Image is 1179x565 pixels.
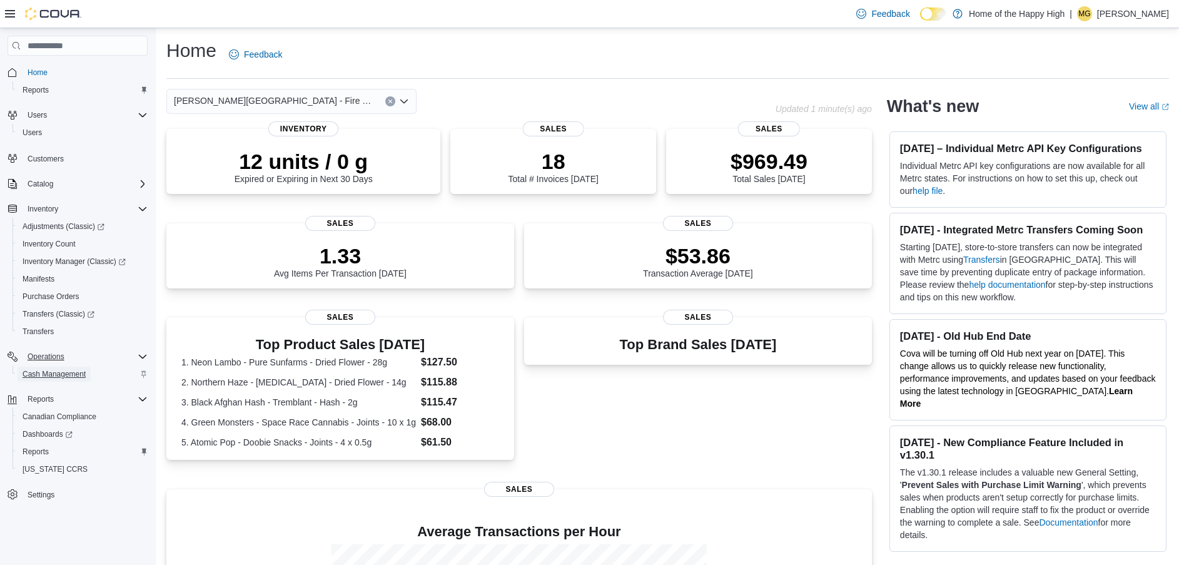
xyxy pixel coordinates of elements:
[181,337,499,352] h3: Top Product Sales [DATE]
[18,427,78,442] a: Dashboards
[274,243,407,268] p: 1.33
[18,367,91,382] a: Cash Management
[18,289,148,304] span: Purchase Orders
[23,85,49,95] span: Reports
[969,280,1045,290] a: help documentation
[23,429,73,439] span: Dashboards
[18,427,148,442] span: Dashboards
[18,289,84,304] a: Purchase Orders
[244,48,282,61] span: Feedback
[1097,6,1169,21] p: [PERSON_NAME]
[18,254,148,269] span: Inventory Manager (Classic)
[871,8,909,20] span: Feedback
[18,272,148,287] span: Manifests
[235,149,373,174] p: 12 units / 0 g
[643,243,753,268] p: $53.86
[28,179,53,189] span: Catalog
[23,151,69,166] a: Customers
[23,412,96,422] span: Canadian Compliance
[181,416,416,429] dt: 4. Green Monsters - Space Race Cannabis - Joints - 10 x 1g
[18,237,148,252] span: Inventory Count
[23,487,148,502] span: Settings
[887,96,979,116] h2: What's new
[23,464,88,474] span: [US_STATE] CCRS
[421,395,499,410] dd: $115.47
[28,352,64,362] span: Operations
[963,255,1000,265] a: Transfers
[851,1,914,26] a: Feedback
[13,124,153,141] button: Users
[13,461,153,478] button: [US_STATE] CCRS
[484,482,554,497] span: Sales
[181,376,416,389] dt: 2. Northern Haze - [MEDICAL_DATA] - Dried Flower - 14g
[23,487,59,502] a: Settings
[268,121,338,136] span: Inventory
[23,274,54,284] span: Manifests
[23,201,148,216] span: Inventory
[738,121,800,136] span: Sales
[305,310,375,325] span: Sales
[13,425,153,443] a: Dashboards
[23,447,49,457] span: Reports
[1078,6,1090,21] span: MG
[23,64,148,80] span: Home
[3,348,153,365] button: Operations
[18,83,54,98] a: Reports
[23,221,104,232] span: Adjustments (Classic)
[18,125,47,140] a: Users
[305,216,375,231] span: Sales
[23,176,148,191] span: Catalog
[23,349,148,364] span: Operations
[3,149,153,167] button: Customers
[28,68,48,78] span: Home
[23,108,148,123] span: Users
[1039,517,1098,527] a: Documentation
[900,466,1156,541] p: The v1.30.1 release includes a valuable new General Setting, ' ', which prevents sales when produ...
[399,96,409,106] button: Open list of options
[176,524,862,539] h4: Average Transactions per Hour
[643,243,753,278] div: Transaction Average [DATE]
[18,125,148,140] span: Users
[181,436,416,449] dt: 5. Atomic Pop - Doobie Snacks - Joints - 4 x 0.5g
[18,272,59,287] a: Manifests
[3,175,153,193] button: Catalog
[1077,6,1092,21] div: Melissa Granrud
[969,6,1065,21] p: Home of the Happy High
[900,241,1156,303] p: Starting [DATE], store-to-store transfers can now be integrated with Metrc using in [GEOGRAPHIC_D...
[421,415,499,430] dd: $68.00
[8,58,148,536] nav: Complex example
[23,369,86,379] span: Cash Management
[18,324,59,339] a: Transfers
[28,110,47,120] span: Users
[13,365,153,383] button: Cash Management
[18,237,81,252] a: Inventory Count
[28,204,58,214] span: Inventory
[13,408,153,425] button: Canadian Compliance
[18,307,99,322] a: Transfers (Classic)
[913,186,943,196] a: help file
[18,307,148,322] span: Transfers (Classic)
[181,396,416,409] dt: 3. Black Afghan Hash - Tremblant - Hash - 2g
[13,218,153,235] a: Adjustments (Classic)
[23,239,76,249] span: Inventory Count
[13,443,153,461] button: Reports
[18,324,148,339] span: Transfers
[920,8,946,21] input: Dark Mode
[23,327,54,337] span: Transfers
[13,323,153,340] button: Transfers
[23,176,58,191] button: Catalog
[18,409,148,424] span: Canadian Compliance
[23,201,63,216] button: Inventory
[181,356,416,369] dt: 1. Neon Lambo - Pure Sunfarms - Dried Flower - 28g
[28,490,54,500] span: Settings
[1070,6,1072,21] p: |
[28,154,64,164] span: Customers
[18,444,54,459] a: Reports
[900,349,1156,396] span: Cova will be turning off Old Hub next year on [DATE]. This change allows us to quickly release ne...
[776,104,872,114] p: Updated 1 minute(s) ago
[18,462,148,477] span: Washington CCRS
[18,444,148,459] span: Reports
[900,436,1156,461] h3: [DATE] - New Compliance Feature Included in v1.30.1
[385,96,395,106] button: Clear input
[421,435,499,450] dd: $61.50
